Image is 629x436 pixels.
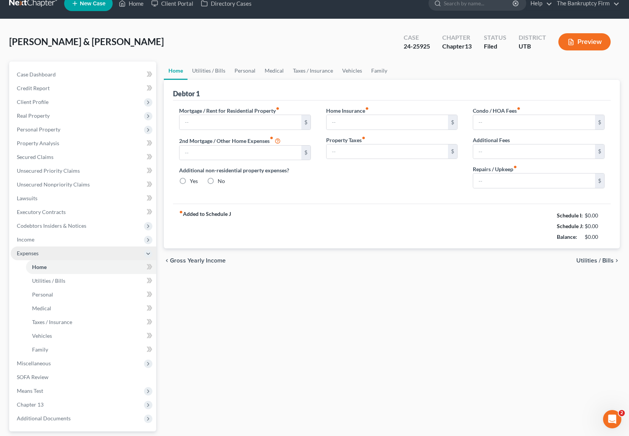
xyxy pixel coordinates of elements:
[9,36,164,47] span: [PERSON_NAME] & [PERSON_NAME]
[404,42,430,51] div: 24-25925
[17,140,59,146] span: Property Analysis
[365,107,369,110] i: fiber_manual_record
[11,81,156,95] a: Credit Report
[17,250,39,256] span: Expenses
[230,62,260,80] a: Personal
[17,360,51,366] span: Miscellaneous
[179,107,280,115] label: Mortgage / Rent for Residential Property
[17,387,43,394] span: Means Test
[473,115,595,130] input: --
[190,177,198,185] label: Yes
[11,205,156,219] a: Executory Contracts
[519,42,546,51] div: UTB
[17,71,56,78] span: Case Dashboard
[404,33,430,42] div: Case
[260,62,288,80] a: Medical
[32,264,47,270] span: Home
[473,107,521,115] label: Condo / HOA Fees
[517,107,521,110] i: fiber_manual_record
[11,164,156,178] a: Unsecured Priority Claims
[17,374,49,380] span: SOFA Review
[585,212,605,219] div: $0.00
[218,177,225,185] label: No
[276,107,280,110] i: fiber_manual_record
[179,210,231,242] strong: Added to Schedule J
[270,136,273,140] i: fiber_manual_record
[26,260,156,274] a: Home
[32,319,72,325] span: Taxes / Insurance
[301,146,310,160] div: $
[362,136,365,140] i: fiber_manual_record
[484,42,506,51] div: Filed
[442,33,472,42] div: Chapter
[17,236,34,243] span: Income
[179,166,311,174] label: Additional non-residential property expenses?
[26,301,156,315] a: Medical
[26,274,156,288] a: Utilities / Bills
[301,115,310,130] div: $
[473,144,595,159] input: --
[595,115,604,130] div: $
[26,288,156,301] a: Personal
[11,68,156,81] a: Case Dashboard
[164,62,188,80] a: Home
[32,277,65,284] span: Utilities / Bills
[442,42,472,51] div: Chapter
[80,1,105,6] span: New Case
[448,144,457,159] div: $
[576,258,614,264] span: Utilities / Bills
[513,165,517,169] i: fiber_manual_record
[32,346,48,353] span: Family
[164,258,226,264] button: chevron_left Gross Yearly Income
[188,62,230,80] a: Utilities / Bills
[26,315,156,329] a: Taxes / Insurance
[17,181,90,188] span: Unsecured Nonpriority Claims
[614,258,620,264] i: chevron_right
[32,305,51,311] span: Medical
[585,233,605,241] div: $0.00
[17,85,50,91] span: Credit Report
[17,112,50,119] span: Real Property
[558,33,611,50] button: Preview
[595,173,604,188] div: $
[557,223,584,229] strong: Schedule J:
[17,99,49,105] span: Client Profile
[473,136,510,144] label: Additional Fees
[17,167,80,174] span: Unsecured Priority Claims
[576,258,620,264] button: Utilities / Bills chevron_right
[484,33,506,42] div: Status
[338,62,367,80] a: Vehicles
[17,401,44,408] span: Chapter 13
[179,136,281,145] label: 2nd Mortgage / Other Home Expenses
[17,195,37,201] span: Lawsuits
[17,126,60,133] span: Personal Property
[11,178,156,191] a: Unsecured Nonpriority Claims
[585,222,605,230] div: $0.00
[179,146,301,160] input: --
[179,115,301,130] input: --
[32,332,52,339] span: Vehicles
[327,144,448,159] input: --
[326,136,365,144] label: Property Taxes
[173,89,200,98] div: Debtor 1
[288,62,338,80] a: Taxes / Insurance
[17,222,86,229] span: Codebtors Insiders & Notices
[17,209,66,215] span: Executory Contracts
[170,258,226,264] span: Gross Yearly Income
[32,291,53,298] span: Personal
[595,144,604,159] div: $
[448,115,457,130] div: $
[557,212,583,219] strong: Schedule I:
[603,410,621,428] iframe: Intercom live chat
[26,343,156,357] a: Family
[26,329,156,343] a: Vehicles
[179,210,183,214] i: fiber_manual_record
[557,233,577,240] strong: Balance:
[519,33,546,42] div: District
[11,150,156,164] a: Secured Claims
[17,415,71,421] span: Additional Documents
[11,370,156,384] a: SOFA Review
[326,107,369,115] label: Home Insurance
[327,115,448,130] input: --
[473,165,517,173] label: Repairs / Upkeep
